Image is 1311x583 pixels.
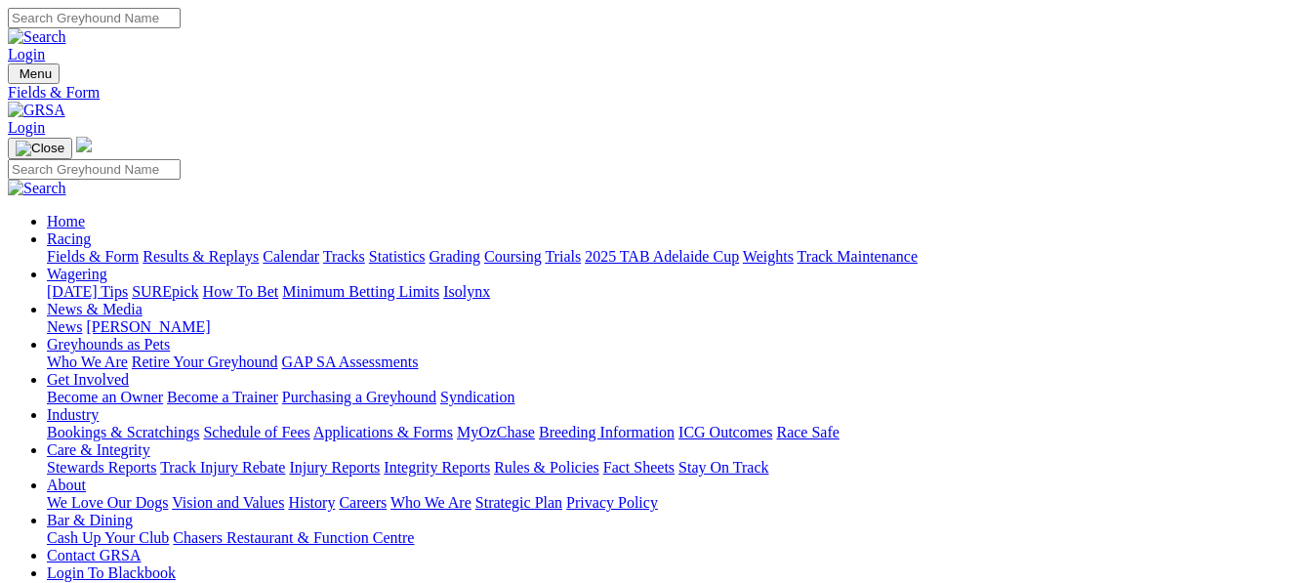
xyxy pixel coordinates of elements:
a: Purchasing a Greyhound [282,389,436,405]
a: GAP SA Assessments [282,354,419,370]
a: Race Safe [776,424,839,440]
a: Rules & Policies [494,459,599,476]
a: Care & Integrity [47,441,150,458]
a: Vision and Values [172,494,284,511]
a: Become a Trainer [167,389,278,405]
div: About [47,494,1303,512]
button: Toggle navigation [8,138,72,159]
a: Breeding Information [539,424,675,440]
a: Get Involved [47,371,129,388]
button: Toggle navigation [8,63,60,84]
a: Industry [47,406,99,423]
img: Search [8,28,66,46]
a: News & Media [47,301,143,317]
input: Search [8,8,181,28]
a: Integrity Reports [384,459,490,476]
a: Retire Your Greyhound [132,354,278,370]
a: Stewards Reports [47,459,156,476]
a: [PERSON_NAME] [86,318,210,335]
a: Chasers Restaurant & Function Centre [173,529,414,546]
a: Racing [47,230,91,247]
a: Injury Reports [289,459,380,476]
a: Who We Are [47,354,128,370]
a: Login [8,46,45,62]
input: Search [8,159,181,180]
a: Wagering [47,266,107,282]
a: News [47,318,82,335]
a: Schedule of Fees [203,424,309,440]
a: Greyhounds as Pets [47,336,170,353]
a: [DATE] Tips [47,283,128,300]
a: ICG Outcomes [678,424,772,440]
a: MyOzChase [457,424,535,440]
div: Get Involved [47,389,1303,406]
a: Bookings & Scratchings [47,424,199,440]
a: Tracks [323,248,365,265]
a: Login To Blackbook [47,564,176,581]
div: Racing [47,248,1303,266]
a: Cash Up Your Club [47,529,169,546]
img: Search [8,180,66,197]
a: Fact Sheets [603,459,675,476]
a: Stay On Track [678,459,768,476]
a: Fields & Form [8,84,1303,102]
a: Bar & Dining [47,512,133,528]
a: Statistics [369,248,426,265]
a: How To Bet [203,283,279,300]
a: Login [8,119,45,136]
a: History [288,494,335,511]
a: Fields & Form [47,248,139,265]
a: Track Injury Rebate [160,459,285,476]
a: About [47,477,86,493]
a: Weights [743,248,794,265]
a: Privacy Policy [566,494,658,511]
a: Results & Replays [143,248,259,265]
div: Bar & Dining [47,529,1303,547]
img: GRSA [8,102,65,119]
a: 2025 TAB Adelaide Cup [585,248,739,265]
a: We Love Our Dogs [47,494,168,511]
div: Greyhounds as Pets [47,354,1303,371]
img: Close [16,141,64,156]
a: Home [47,213,85,229]
div: News & Media [47,318,1303,336]
div: Care & Integrity [47,459,1303,477]
img: logo-grsa-white.png [76,137,92,152]
a: Contact GRSA [47,547,141,563]
a: Strategic Plan [475,494,562,511]
a: Become an Owner [47,389,163,405]
a: Calendar [263,248,319,265]
div: Industry [47,424,1303,441]
a: Isolynx [443,283,490,300]
a: Trials [545,248,581,265]
a: Minimum Betting Limits [282,283,439,300]
a: Syndication [440,389,514,405]
a: Coursing [484,248,542,265]
a: Track Maintenance [798,248,918,265]
a: SUREpick [132,283,198,300]
a: Applications & Forms [313,424,453,440]
span: Menu [20,66,52,81]
a: Grading [430,248,480,265]
a: Careers [339,494,387,511]
a: Who We Are [390,494,471,511]
div: Wagering [47,283,1303,301]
